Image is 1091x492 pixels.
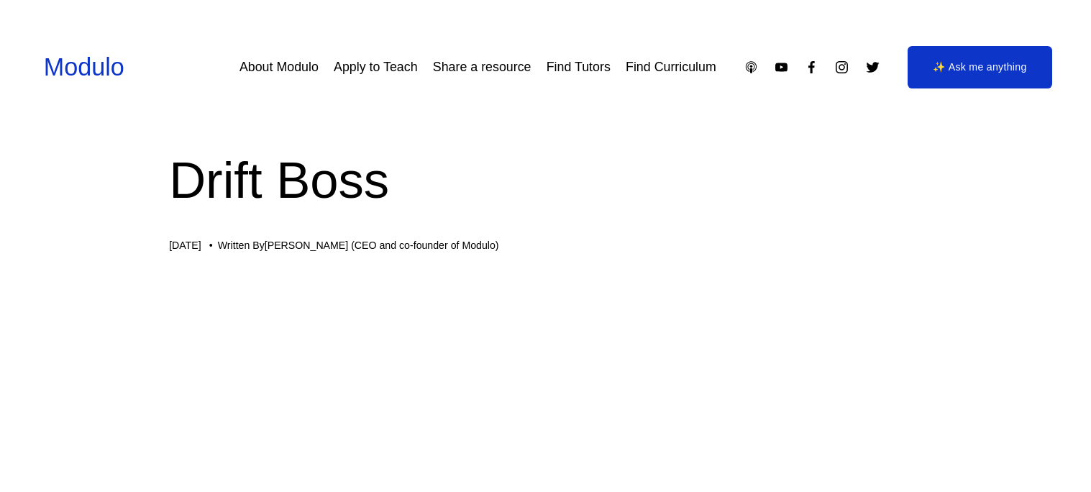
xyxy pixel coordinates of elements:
a: Modulo [44,53,124,81]
a: ✨ Ask me anything [908,46,1053,89]
a: [PERSON_NAME] (CEO and co-founder of Modulo) [265,240,499,251]
a: Instagram [834,60,849,75]
a: Facebook [804,60,819,75]
a: About Modulo [239,55,319,81]
a: Find Curriculum [626,55,716,81]
a: Share a resource [433,55,531,81]
div: Written By [218,240,499,252]
a: YouTube [774,60,789,75]
a: Find Tutors [547,55,611,81]
a: Apply to Teach [334,55,418,81]
h1: Drift Boss [169,145,922,217]
a: Apple Podcasts [744,60,759,75]
a: Twitter [865,60,880,75]
span: [DATE] [169,240,201,251]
